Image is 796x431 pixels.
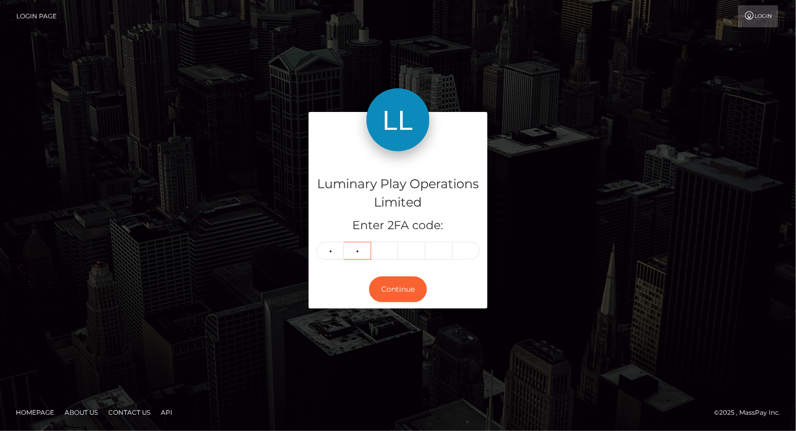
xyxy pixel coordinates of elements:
button: Continue [369,276,427,302]
img: Luminary Play Operations Limited [366,88,430,151]
h4: Luminary Play Operations Limited [317,175,479,212]
a: Contact Us [104,404,155,420]
h5: Enter 2FA code: [317,218,479,234]
a: About Us [60,404,102,420]
a: Login [738,5,778,27]
div: © 2025 , MassPay Inc. [714,407,788,418]
a: API [157,404,177,420]
a: Login Page [16,5,57,27]
a: Homepage [12,404,58,420]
